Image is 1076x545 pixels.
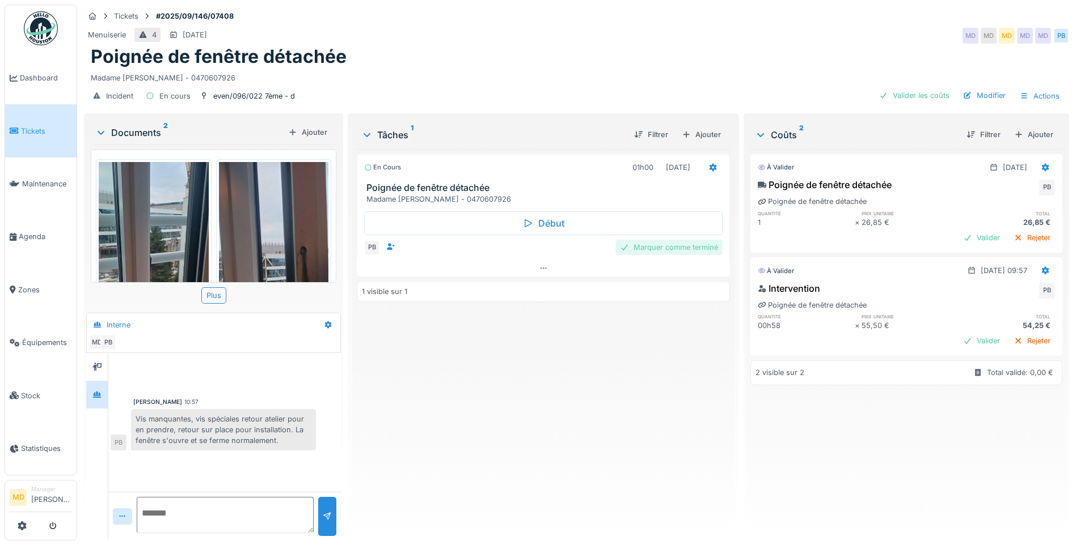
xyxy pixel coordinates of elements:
[1003,162,1027,173] div: [DATE]
[959,88,1010,103] div: Modifier
[758,196,867,207] div: Poignée de fenêtre détachée
[213,91,295,101] div: even/096/022 7ème - d
[364,240,380,256] div: PB
[201,287,226,304] div: Plus
[22,337,72,348] span: Équipements
[89,334,105,350] div: MD
[959,313,1055,320] h6: total
[284,125,332,140] div: Ajouter
[756,367,804,378] div: 2 visible sur 2
[855,320,862,331] div: ×
[131,409,316,451] div: Vis manquantes, vis spéciales retour atelier pour en prendre, retour sur place pour installation....
[22,178,72,189] span: Maintenance
[758,163,794,172] div: À valider
[1039,180,1055,195] div: PB
[615,240,723,255] div: Marquer comme terminé
[99,162,209,400] img: 6eqrjaye91b21l7vqx1vgoio9ub8
[1017,28,1033,44] div: MD
[88,29,126,40] div: Menuiserie
[758,282,820,295] div: Intervention
[411,128,413,142] sup: 1
[5,157,77,210] a: Maintenance
[959,333,1005,348] div: Valider
[632,162,653,173] div: 01h00
[21,390,72,401] span: Stock
[163,126,168,139] sup: 2
[152,29,157,40] div: 4
[862,217,958,228] div: 26,85 €
[959,217,1055,228] div: 26,85 €
[677,127,725,142] div: Ajouter
[366,194,725,205] div: Madame [PERSON_NAME] - 0470607926
[18,284,72,295] span: Zones
[758,300,867,310] div: Poignée de fenêtre détachée
[10,489,27,506] li: MD
[758,320,854,331] div: 00h58
[5,369,77,421] a: Stock
[31,485,72,493] div: Manager
[106,91,133,101] div: Incident
[999,28,1015,44] div: MD
[981,265,1027,276] div: [DATE] 09:57
[20,73,72,83] span: Dashboard
[875,88,954,103] div: Valider les coûts
[100,334,116,350] div: PB
[91,46,347,67] h1: Poignée de fenêtre détachée
[5,263,77,316] a: Zones
[959,210,1055,217] h6: total
[364,163,401,172] div: En cours
[366,182,725,193] h3: Poignée de fenêtre détachée
[183,29,207,40] div: [DATE]
[364,211,723,235] div: Début
[19,231,72,242] span: Agenda
[107,320,130,330] div: Interne
[159,91,191,101] div: En cours
[151,11,238,22] strong: #2025/09/146/07408
[981,28,997,44] div: MD
[24,11,58,45] img: Badge_color-CXgf-gQk.svg
[133,398,182,406] div: [PERSON_NAME]
[95,126,284,139] div: Documents
[987,367,1053,378] div: Total validé: 0,00 €
[91,68,1062,83] div: Madame [PERSON_NAME] - 0470607926
[21,443,72,454] span: Statistiques
[758,178,892,191] div: Poignée de fenêtre détachée
[5,210,77,263] a: Agenda
[666,162,690,173] div: [DATE]
[31,485,72,509] li: [PERSON_NAME]
[5,316,77,369] a: Équipements
[799,128,804,142] sup: 2
[1015,88,1065,104] div: Actions
[758,266,794,276] div: À valider
[10,485,72,512] a: MD Manager[PERSON_NAME]
[755,128,957,142] div: Coûts
[1035,28,1051,44] div: MD
[758,313,854,320] h6: quantité
[963,28,978,44] div: MD
[1039,283,1055,299] div: PB
[362,286,407,297] div: 1 visible sur 1
[21,126,72,137] span: Tickets
[1010,127,1058,142] div: Ajouter
[5,52,77,104] a: Dashboard
[862,313,958,320] h6: prix unitaire
[219,162,329,400] img: om6xoojhu47i11kzxn0j7ms6f9ph
[862,210,958,217] h6: prix unitaire
[1009,333,1055,348] div: Rejeter
[114,11,138,22] div: Tickets
[959,230,1005,245] div: Valider
[1009,230,1055,245] div: Rejeter
[630,127,673,142] div: Filtrer
[758,217,854,228] div: 1
[1053,28,1069,44] div: PB
[184,398,199,406] div: 10:57
[855,217,862,228] div: ×
[959,320,1055,331] div: 54,25 €
[962,127,1005,142] div: Filtrer
[361,128,625,142] div: Tâches
[862,320,958,331] div: 55,50 €
[758,210,854,217] h6: quantité
[5,422,77,475] a: Statistiques
[5,104,77,157] a: Tickets
[111,435,126,450] div: PB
